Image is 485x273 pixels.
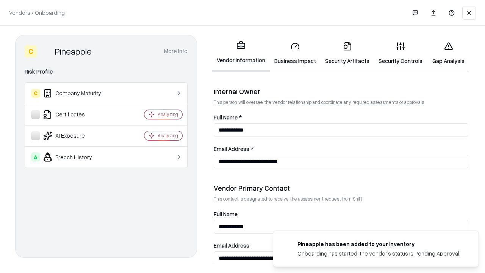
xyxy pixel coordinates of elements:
a: Security Controls [374,36,427,71]
p: This person will oversee the vendor relationship and coordinate any required assessments or appro... [214,99,468,105]
div: Pineapple [55,45,92,57]
label: Email Address [214,243,468,248]
div: Certificates [31,110,122,119]
div: Breach History [31,152,122,162]
img: Pineapple [40,45,52,57]
div: Vendor Primary Contact [214,184,468,193]
div: Analyzing [158,111,178,118]
button: More info [164,44,188,58]
div: C [25,45,37,57]
div: Pineapple has been added to your inventory [297,240,460,248]
img: pineappleenergy.com [282,240,291,249]
div: Company Maturity [31,89,122,98]
a: Gap Analysis [427,36,470,71]
div: A [31,152,40,162]
div: C [31,89,40,98]
label: Email Address * [214,146,468,152]
a: Business Impact [270,36,321,71]
div: AI Exposure [31,131,122,140]
p: Vendors / Onboarding [9,9,65,17]
label: Full Name [214,211,468,217]
div: Internal Owner [214,87,468,96]
a: Security Artifacts [321,36,374,71]
label: Full Name * [214,115,468,120]
p: This contact is designated to receive the assessment request from Shift [214,196,468,202]
div: Analyzing [158,132,178,139]
div: Risk Profile [25,67,188,76]
a: Vendor Information [212,35,270,72]
div: Onboarding has started, the vendor's status is Pending Approval. [297,249,460,257]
